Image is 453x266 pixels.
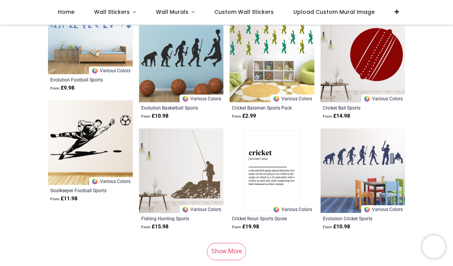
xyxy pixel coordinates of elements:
img: Color Wheel [364,206,370,213]
span: Upload Custom Mural Image [293,8,375,16]
span: From [323,114,332,118]
span: Wall Murals [156,8,188,16]
a: Evolution Basketball Sports [141,105,205,111]
a: Various Colors [361,95,405,102]
img: Cricket Batsmen Sports Wall Sticker Pack [230,17,314,102]
img: Cricket Noun Sports Quote Wall Sticker [230,128,314,213]
span: From [50,86,60,90]
span: From [50,197,60,201]
span: Custom Wall Stickers [214,8,274,16]
img: Color Wheel [91,178,98,185]
strong: £ 2.99 [232,112,256,120]
strong: £ 10.98 [323,223,350,231]
strong: £ 10.98 [141,112,169,120]
span: From [141,225,150,229]
img: Evolution Cricket Sports Wall Sticker [321,128,405,213]
a: Various Colors [89,66,133,74]
img: Color Wheel [182,95,189,102]
a: Fishing Hunting Sports [141,215,205,221]
a: Cricket Noun Sports Quote [232,215,296,221]
a: Various Colors [271,205,314,213]
strong: £ 14.98 [323,112,350,120]
img: Color Wheel [182,206,189,213]
strong: £ 19.98 [232,223,259,231]
img: Color Wheel [273,95,280,102]
a: Evolution Cricket Sports [323,215,387,221]
strong: £ 9.98 [50,84,74,92]
img: Fishing Hunting Sports Wall Sticker [139,128,224,213]
a: Cricket Batsmen Sports Pack [232,105,296,111]
a: Cricket Ball Sports [323,105,387,111]
strong: £ 15.98 [141,223,169,231]
span: From [141,114,150,118]
a: Goalkeeper Football Sports [50,187,114,193]
img: Color Wheel [273,206,280,213]
img: Evolution Basketball Sports Wall Sticker [139,17,224,102]
span: Wall Stickers [94,8,130,16]
span: From [323,225,332,229]
img: Color Wheel [364,95,370,102]
span: From [232,114,241,118]
span: Home [58,8,74,16]
span: From [232,225,241,229]
a: Various Colors [180,205,223,213]
a: Evolution Football Sports [50,76,114,83]
a: Various Colors [89,177,133,185]
strong: £ 11.98 [50,195,78,203]
iframe: Brevo live chat [422,235,445,258]
img: Goalkeeper Football Sports Wall Sticker [48,100,133,185]
a: Various Colors [361,205,405,213]
a: Show More [207,243,246,260]
img: Color Wheel [91,67,98,74]
a: Various Colors [271,95,314,102]
a: Various Colors [180,95,223,102]
img: Cricket Ball Sports Wall Sticker [321,17,405,102]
